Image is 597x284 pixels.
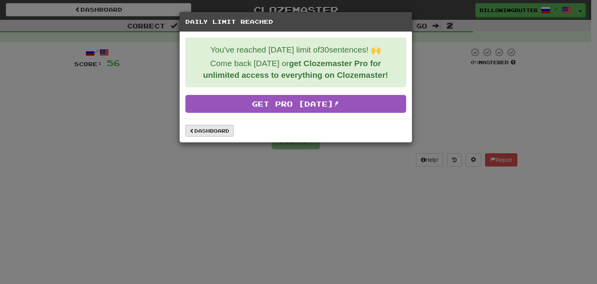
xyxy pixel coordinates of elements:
strong: get Clozemaster Pro for unlimited access to everything on Clozemaster! [203,59,388,79]
a: Dashboard [185,125,234,137]
p: You've reached [DATE] limit of 30 sentences! 🙌 [192,44,400,56]
a: Get Pro [DATE]! [185,95,406,113]
h5: Daily Limit Reached [185,18,406,26]
p: Come back [DATE] or [192,58,400,81]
